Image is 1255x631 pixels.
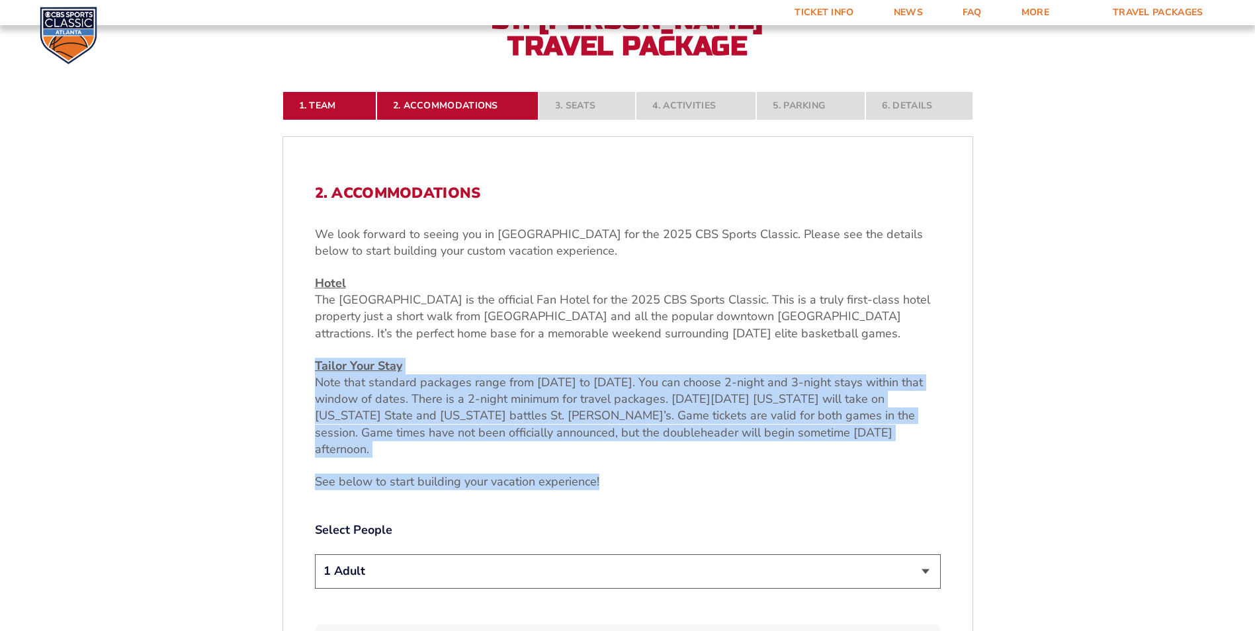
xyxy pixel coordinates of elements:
[315,275,941,342] p: The [GEOGRAPHIC_DATA] is the official Fan Hotel for the 2025 CBS Sports Classic. This is a truly ...
[315,358,941,458] p: Note that standard packages range from [DATE] to [DATE]. You can choose 2-night and 3-night stays...
[315,185,941,202] h2: 2. Accommodations
[315,522,941,538] label: Select People
[315,226,941,259] p: We look forward to seeing you in [GEOGRAPHIC_DATA] for the 2025 CBS Sports Classic. Please see th...
[315,358,402,374] u: Tailor Your Stay
[40,7,97,64] img: CBS Sports Classic
[315,474,941,490] p: See below to start building your vacation experience!
[482,7,773,60] h2: St. [PERSON_NAME] Travel Package
[282,91,376,120] a: 1. Team
[315,275,346,291] u: Hotel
